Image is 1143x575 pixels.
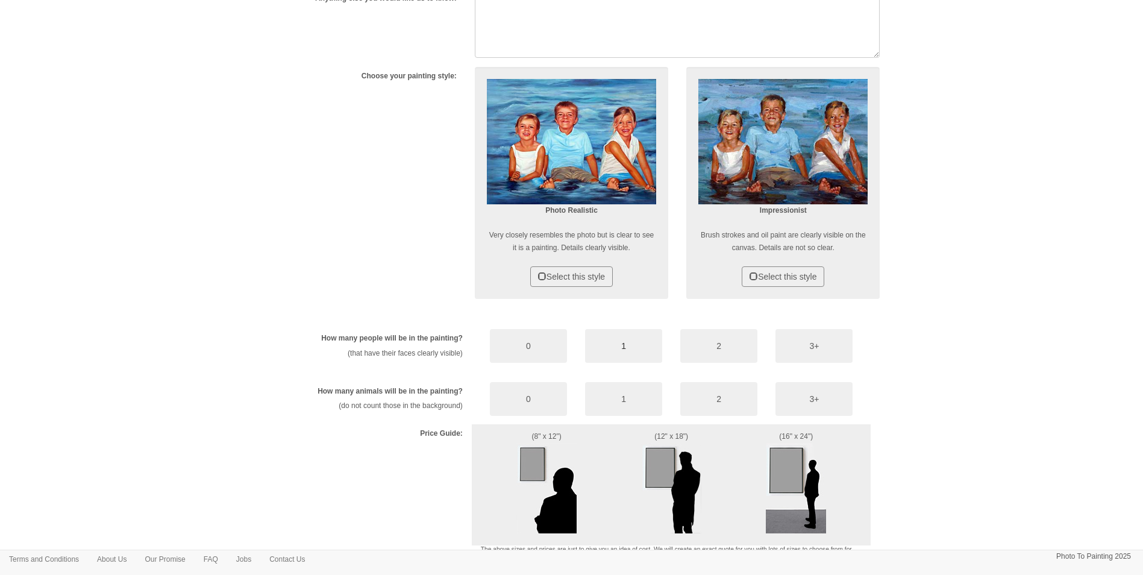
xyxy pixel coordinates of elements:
p: (do not count those in the background) [281,400,463,412]
label: Choose your painting style: [362,71,457,81]
a: Contact Us [260,550,314,568]
img: Impressionist [698,79,868,205]
img: Example size of a Midi painting [641,443,701,533]
img: Example size of a large painting [766,443,826,533]
button: Select this style [742,266,824,287]
label: How many people will be in the painting? [321,333,463,344]
button: 1 [585,382,662,416]
img: Realism [487,79,656,205]
p: Photo To Painting 2025 [1056,550,1131,563]
label: How many animals will be in the painting? [318,386,463,397]
p: Brush strokes and oil paint are clearly visible on the canvas. Details are not so clear. [698,229,868,254]
button: 3+ [775,382,853,416]
button: 0 [490,382,567,416]
p: (that have their faces clearly visible) [281,347,463,360]
p: (12" x 18") [630,430,712,443]
button: Select this style [530,266,613,287]
label: Price Guide: [420,429,463,439]
button: 0 [490,329,567,363]
button: 2 [680,329,757,363]
a: Our Promise [136,550,194,568]
a: FAQ [195,550,227,568]
p: (16" x 24") [730,430,862,443]
button: 2 [680,382,757,416]
p: Very closely resembles the photo but is clear to see it is a painting. Details clearly visible. [487,229,656,254]
p: Photo Realistic [487,204,656,217]
p: (8" x 12") [481,430,613,443]
button: 3+ [775,329,853,363]
p: Impressionist [698,204,868,217]
a: Jobs [227,550,260,568]
img: Example size of a small painting [516,443,577,533]
a: About Us [88,550,136,568]
button: 1 [585,329,662,363]
p: The above sizes and prices are just to give you an idea of cost. We will create an exact quote fo... [481,545,862,563]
